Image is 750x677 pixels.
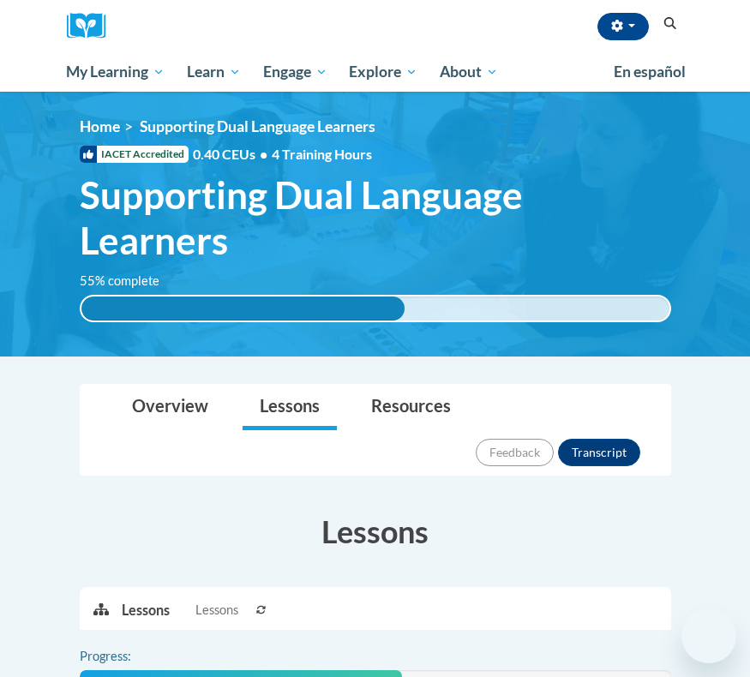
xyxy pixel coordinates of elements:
[349,62,417,82] span: Explore
[272,146,372,162] span: 4 Training Hours
[657,14,683,34] button: Search
[681,608,736,663] iframe: Button to launch messaging window
[597,13,649,40] button: Account Settings
[603,54,697,90] a: En español
[338,52,429,92] a: Explore
[115,385,225,430] a: Overview
[54,52,697,92] div: Main menu
[193,145,272,164] span: 0.40 CEUs
[80,146,189,163] span: IACET Accredited
[429,52,509,92] a: About
[558,439,640,466] button: Transcript
[80,272,178,291] label: 55% complete
[66,62,165,82] span: My Learning
[354,385,468,430] a: Resources
[263,62,327,82] span: Engage
[243,385,337,430] a: Lessons
[81,297,405,321] div: 55% complete
[195,601,238,620] span: Lessons
[187,62,241,82] span: Learn
[260,146,267,162] span: •
[80,117,120,135] a: Home
[67,13,118,39] a: Cox Campus
[67,13,118,39] img: Logo brand
[80,172,671,263] span: Supporting Dual Language Learners
[80,510,671,553] h3: Lessons
[80,647,178,666] label: Progress:
[122,601,170,620] p: Lessons
[440,62,498,82] span: About
[140,117,375,135] span: Supporting Dual Language Learners
[56,52,177,92] a: My Learning
[614,63,686,81] span: En español
[252,52,339,92] a: Engage
[476,439,554,466] button: Feedback
[176,52,252,92] a: Learn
